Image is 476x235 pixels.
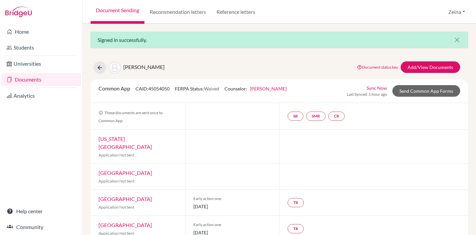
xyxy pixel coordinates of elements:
span: Counselor: [224,86,287,91]
a: Sync Now [367,84,387,91]
span: Early action one [193,222,272,228]
button: Zeina [445,6,468,18]
a: Students [1,41,81,54]
a: TR [288,224,304,233]
a: [GEOGRAPHIC_DATA] [99,222,152,228]
a: SR [288,112,303,121]
span: [PERSON_NAME] [123,64,165,70]
span: Application Not Sent [99,152,134,157]
a: Universities [1,57,81,70]
a: TR [288,198,304,207]
span: Waived [204,86,219,91]
a: [GEOGRAPHIC_DATA] [99,170,152,176]
span: FERPA Status: [175,86,219,91]
span: Application Not Sent [99,205,134,210]
a: [GEOGRAPHIC_DATA] [99,196,152,202]
span: Last Synced: 1 hour ago [347,91,387,97]
span: These documents are sent once to Common App [99,110,163,123]
span: CAID: 45054050 [136,86,170,91]
a: Home [1,25,81,38]
img: Bridge-U [5,7,32,17]
button: Close [447,32,468,48]
a: [PERSON_NAME] [250,86,287,91]
span: [DATE] [193,203,272,210]
a: Analytics [1,89,81,102]
a: Help center [1,205,81,218]
a: Document status key [357,65,398,70]
a: Send Common App Forms [392,85,460,97]
a: Add/View Documents [401,61,460,73]
div: Signed in successfully. [91,32,468,48]
a: SMR [306,112,326,121]
span: Early action one [193,196,272,202]
a: CR [328,112,345,121]
span: Common App [99,85,130,91]
a: Documents [1,73,81,86]
a: Community [1,220,81,234]
span: Application Not Sent [99,179,134,184]
a: [US_STATE][GEOGRAPHIC_DATA] [99,136,152,150]
i: close [453,36,461,44]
